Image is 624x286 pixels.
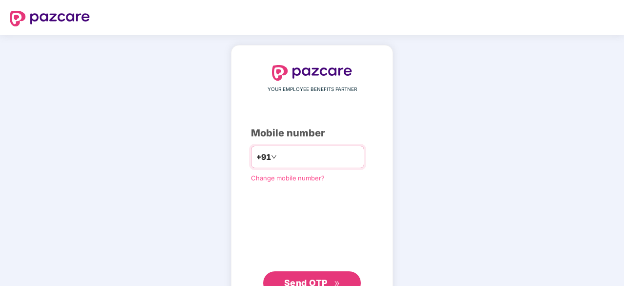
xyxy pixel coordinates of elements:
span: YOUR EMPLOYEE BENEFITS PARTNER [268,86,357,93]
img: logo [272,65,352,81]
div: Mobile number [251,126,373,141]
span: +91 [256,151,271,163]
a: Change mobile number? [251,174,325,182]
span: down [271,154,277,160]
img: logo [10,11,90,26]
